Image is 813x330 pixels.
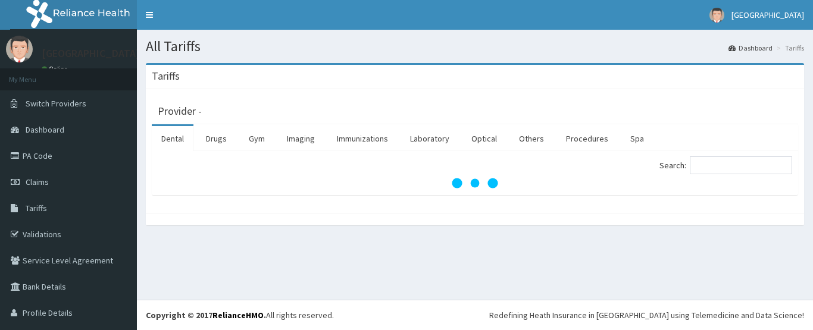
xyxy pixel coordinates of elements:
[462,126,506,151] a: Optical
[451,159,499,207] svg: audio-loading
[152,126,193,151] a: Dental
[26,177,49,187] span: Claims
[26,203,47,213] span: Tariffs
[690,156,792,174] input: Search:
[42,65,70,73] a: Online
[42,48,140,59] p: [GEOGRAPHIC_DATA]
[26,98,86,109] span: Switch Providers
[146,39,804,54] h1: All Tariffs
[709,8,724,23] img: User Image
[731,10,804,20] span: [GEOGRAPHIC_DATA]
[728,43,773,53] a: Dashboard
[146,310,266,320] strong: Copyright © 2017 .
[277,126,324,151] a: Imaging
[152,71,180,81] h3: Tariffs
[621,126,653,151] a: Spa
[401,126,459,151] a: Laboratory
[212,310,264,320] a: RelianceHMO
[509,126,554,151] a: Others
[774,43,804,53] li: Tariffs
[26,124,64,135] span: Dashboard
[196,126,236,151] a: Drugs
[239,126,274,151] a: Gym
[158,106,202,117] h3: Provider -
[327,126,398,151] a: Immunizations
[556,126,618,151] a: Procedures
[659,156,792,174] label: Search:
[6,36,33,62] img: User Image
[489,309,804,321] div: Redefining Heath Insurance in [GEOGRAPHIC_DATA] using Telemedicine and Data Science!
[137,300,813,330] footer: All rights reserved.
